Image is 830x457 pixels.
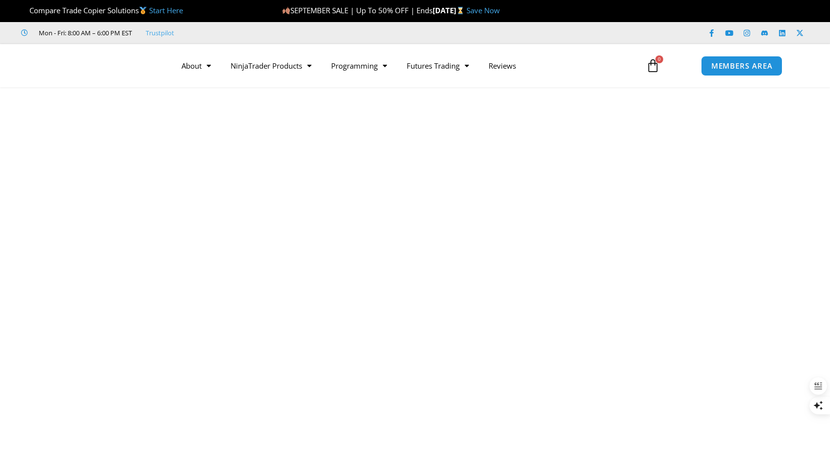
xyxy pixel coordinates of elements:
span: MEMBERS AREA [711,62,773,70]
strong: [DATE] [433,5,467,15]
span: SEPTEMBER SALE | Up To 50% OFF | Ends [282,5,433,15]
a: Save Now [467,5,500,15]
img: 🍂 [283,7,290,14]
a: About [172,54,221,77]
a: Futures Trading [397,54,479,77]
a: MEMBERS AREA [701,56,783,76]
nav: Menu [172,54,635,77]
a: Start Here [149,5,183,15]
img: 🏆 [22,7,29,14]
a: 0 [631,51,674,80]
img: 🥇 [139,7,147,14]
a: Reviews [479,54,526,77]
a: NinjaTrader Products [221,54,321,77]
a: Programming [321,54,397,77]
img: ⌛ [457,7,464,14]
img: LogoAI | Affordable Indicators – NinjaTrader [48,48,153,83]
span: 0 [655,55,663,63]
span: Compare Trade Copier Solutions [21,5,183,15]
span: Mon - Fri: 8:00 AM – 6:00 PM EST [36,27,132,39]
a: Trustpilot [146,27,174,39]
